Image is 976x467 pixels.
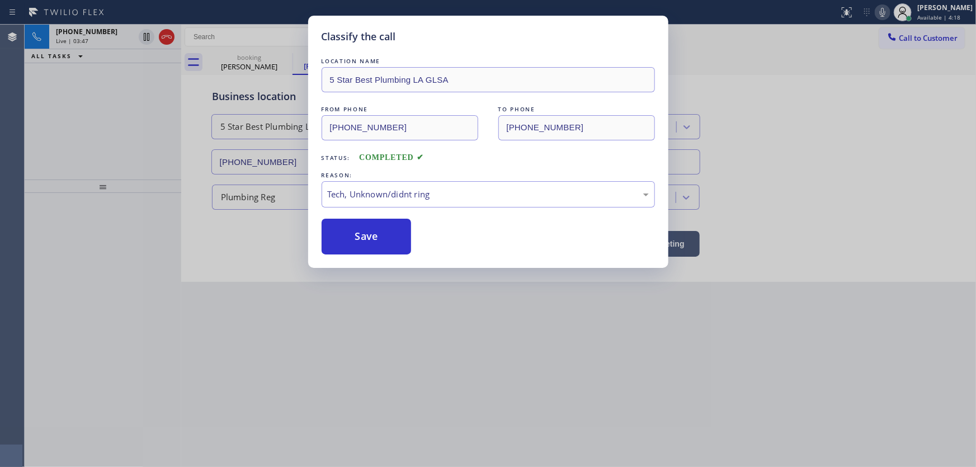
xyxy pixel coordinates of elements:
[322,154,351,162] span: Status:
[328,188,649,201] div: Tech, Unknown/didnt ring
[322,55,655,67] div: LOCATION NAME
[498,115,655,140] input: To phone
[322,29,396,44] h5: Classify the call
[322,219,412,254] button: Save
[498,103,655,115] div: TO PHONE
[359,153,424,162] span: COMPLETED
[322,103,478,115] div: FROM PHONE
[322,115,478,140] input: From phone
[322,169,655,181] div: REASON:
